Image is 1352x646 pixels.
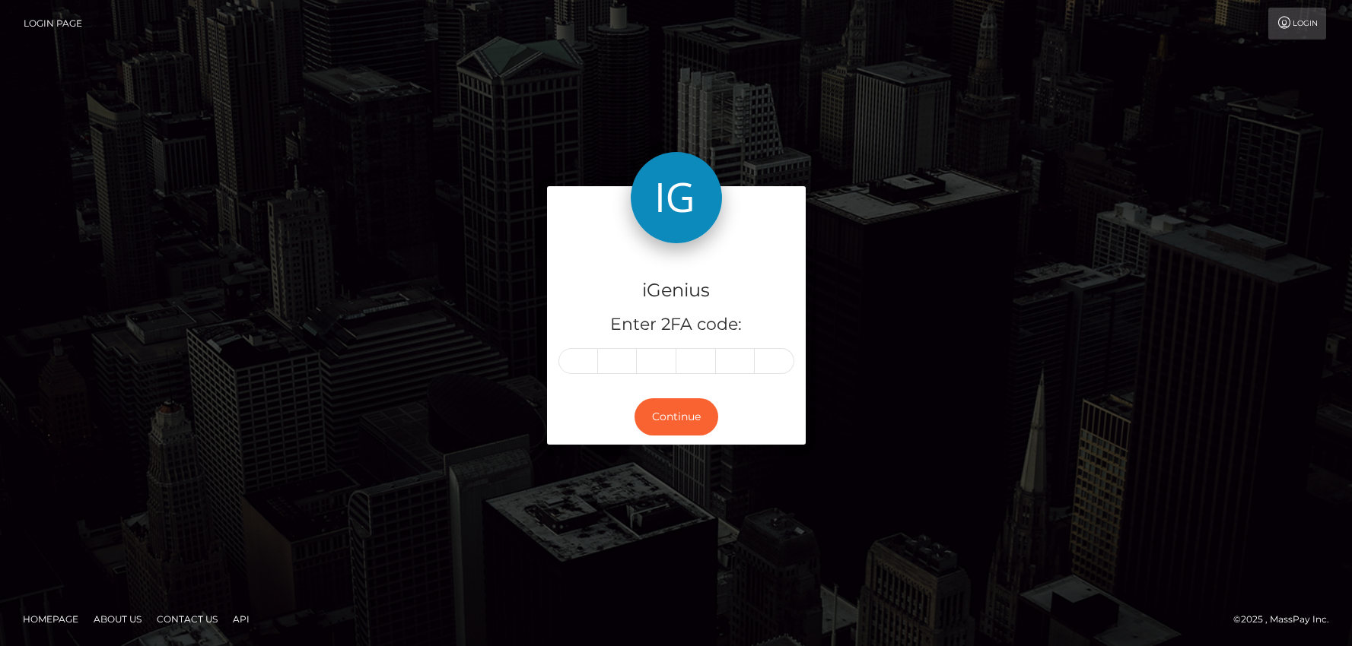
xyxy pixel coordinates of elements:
a: About Us [87,607,148,631]
a: Contact Us [151,607,224,631]
a: Homepage [17,607,84,631]
img: iGenius [631,152,722,243]
button: Continue [635,398,718,435]
a: Login Page [24,8,82,40]
h5: Enter 2FA code: [558,313,794,337]
h4: iGenius [558,277,794,304]
div: © 2025 , MassPay Inc. [1233,611,1341,628]
a: Login [1268,8,1326,40]
a: API [227,607,256,631]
